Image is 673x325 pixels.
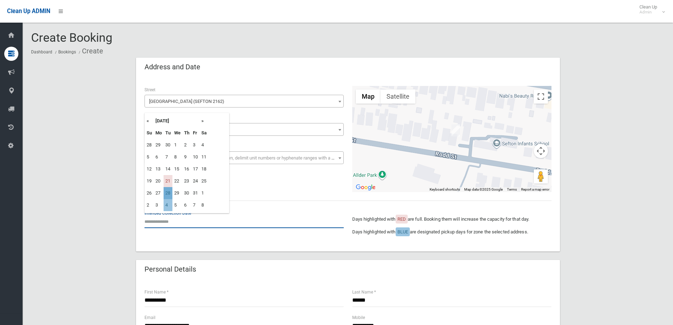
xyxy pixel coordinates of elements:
td: 31 [191,187,200,199]
td: 7 [164,151,172,163]
th: Tu [164,127,172,139]
td: 3 [154,199,164,211]
td: 18 [200,163,208,175]
span: Rodd Street (SEFTON 2162) [144,95,344,108]
button: Map camera controls [534,144,548,158]
span: BLUE [397,229,408,234]
td: 13 [154,163,164,175]
td: 26 [145,187,154,199]
td: 28 [164,187,172,199]
th: We [172,127,182,139]
th: » [200,115,208,127]
span: 196 [146,125,342,135]
th: [DATE] [154,115,200,127]
td: 19 [145,175,154,187]
span: Clean Up ADMIN [7,8,50,14]
button: Show street map [356,89,380,104]
a: Open this area in Google Maps (opens a new window) [354,183,377,192]
td: 29 [154,139,164,151]
button: Toggle fullscreen view [534,89,548,104]
td: 16 [182,163,191,175]
p: Days highlighted with are designated pickup days for zone the selected address. [352,228,551,236]
th: Su [145,127,154,139]
td: 21 [164,175,172,187]
th: Th [182,127,191,139]
a: Dashboard [31,50,52,54]
span: Select the unit number from the dropdown, delimit unit numbers or hyphenate ranges with a comma [149,155,347,161]
li: Create [77,45,103,58]
td: 24 [191,175,200,187]
span: Map data ©2025 Google [464,187,503,191]
small: Admin [639,10,657,15]
header: Address and Date [136,60,209,74]
td: 3 [191,139,200,151]
td: 27 [154,187,164,199]
td: 8 [200,199,208,211]
td: 12 [145,163,154,175]
td: 5 [172,199,182,211]
header: Personal Details [136,262,205,276]
td: 30 [164,139,172,151]
td: 17 [191,163,200,175]
span: Clean Up [636,4,664,15]
td: 22 [172,175,182,187]
a: Bookings [58,50,76,54]
td: 11 [200,151,208,163]
td: 7 [191,199,200,211]
a: Terms (opens in new tab) [507,187,517,191]
th: Sa [200,127,208,139]
td: 1 [172,139,182,151]
td: 8 [172,151,182,163]
td: 5 [145,151,154,163]
td: 6 [154,151,164,163]
button: Keyboard shortcuts [430,187,460,192]
td: 2 [145,199,154,211]
td: 15 [172,163,182,175]
button: Drag Pegman onto the map to open Street View [534,169,548,184]
a: Report a map error [521,187,549,191]
td: 14 [164,163,172,175]
p: Days highlighted with are full. Booking them will increase the capacity for that day. [352,215,551,224]
img: Google [354,183,377,192]
td: 20 [154,175,164,187]
td: 1 [200,187,208,199]
td: 29 [172,187,182,199]
div: 196 Rodd Street, SEFTON NSW 2162 [451,124,460,137]
td: 23 [182,175,191,187]
span: RED [397,216,406,222]
button: Show satellite imagery [380,89,415,104]
span: Create Booking [31,30,112,45]
span: 196 [144,123,344,136]
td: 9 [182,151,191,163]
td: 28 [145,139,154,151]
td: 10 [191,151,200,163]
span: Rodd Street (SEFTON 2162) [146,97,342,106]
td: 6 [182,199,191,211]
td: 2 [182,139,191,151]
th: « [145,115,154,127]
td: 4 [164,199,172,211]
th: Mo [154,127,164,139]
td: 4 [200,139,208,151]
td: 30 [182,187,191,199]
td: 25 [200,175,208,187]
th: Fr [191,127,200,139]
